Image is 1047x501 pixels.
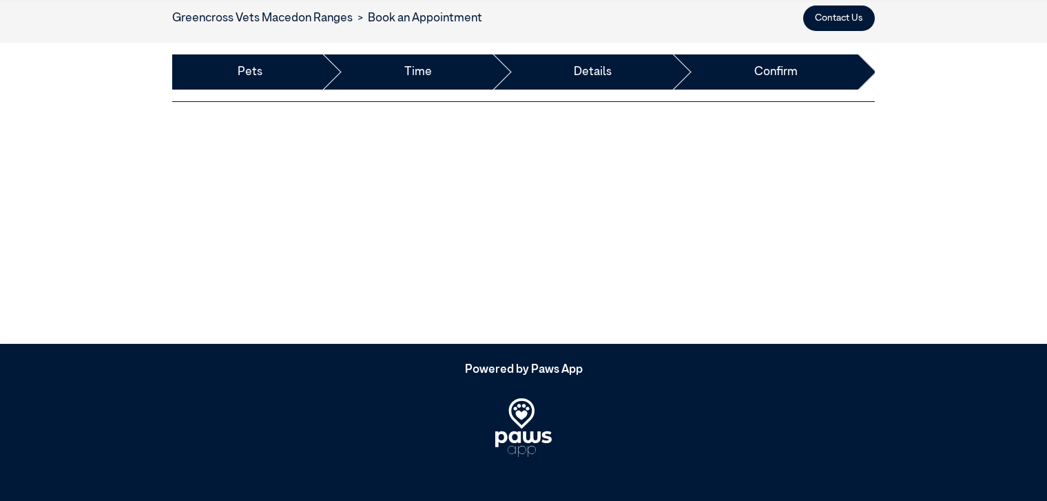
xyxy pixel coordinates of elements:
[353,10,482,28] li: Book an Appointment
[172,12,353,24] a: Greencross Vets Macedon Ranges
[754,63,798,81] a: Confirm
[574,63,612,81] a: Details
[238,63,262,81] a: Pets
[495,398,552,457] img: PawsApp
[803,6,875,31] button: Contact Us
[404,63,432,81] a: Time
[172,10,482,28] nav: breadcrumb
[172,363,875,377] h5: Powered by Paws App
